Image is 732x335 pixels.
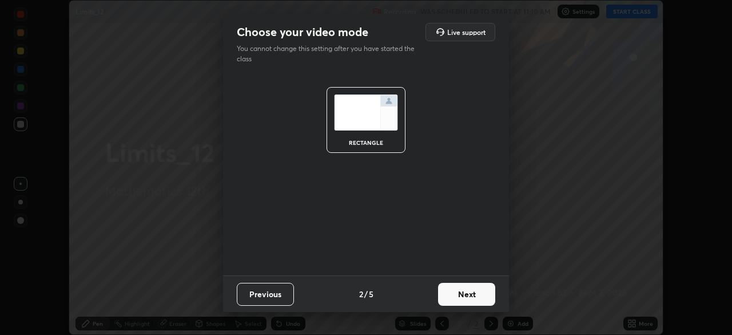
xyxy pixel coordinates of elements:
[237,25,368,40] h2: Choose your video mode
[447,29,486,36] h5: Live support
[438,283,495,306] button: Next
[237,283,294,306] button: Previous
[359,288,363,300] h4: 2
[364,288,368,300] h4: /
[343,140,389,145] div: rectangle
[334,94,398,131] img: normalScreenIcon.ae25ed63.svg
[369,288,373,300] h4: 5
[237,44,422,64] p: You cannot change this setting after you have started the class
